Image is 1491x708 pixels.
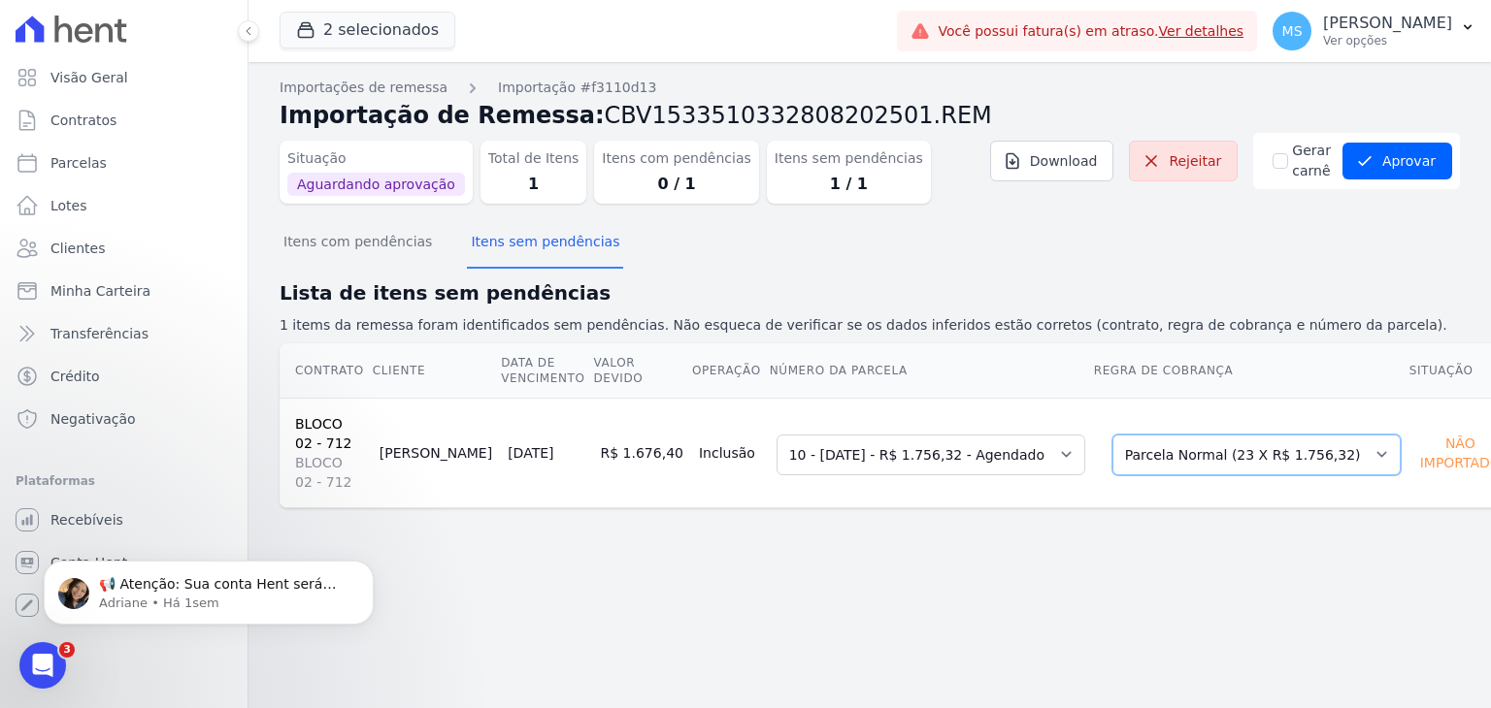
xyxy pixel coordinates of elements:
[59,642,75,658] span: 3
[280,315,1460,336] p: 1 items da remessa foram identificados sem pendências. Não esqueca de verificar se os dados infer...
[498,78,656,98] a: Importação #f3110d13
[593,343,691,399] th: Valor devido
[769,343,1093,399] th: Número da Parcela
[372,343,500,399] th: Cliente
[50,409,136,429] span: Negativação
[280,343,372,399] th: Contrato
[50,367,100,386] span: Crédito
[691,343,769,399] th: Operação
[8,400,240,438] a: Negativação
[8,272,240,310] a: Minha Carteira
[280,78,1460,98] nav: Breadcrumb
[50,153,107,173] span: Parcelas
[8,144,240,182] a: Parcelas
[8,500,240,539] a: Recebíveis
[593,398,691,507] td: R$ 1.676,40
[280,12,455,48] button: 2 selecionados
[280,218,436,269] button: Itens com pendências
[488,148,580,169] dt: Total de Itens
[372,398,500,507] td: [PERSON_NAME]
[1323,33,1452,48] p: Ver opções
[50,324,149,343] span: Transferências
[295,453,364,492] span: BLOCO 02 - 712
[280,98,1460,133] h2: Importação de Remessa:
[8,186,240,225] a: Lotes
[295,416,352,451] a: BLOCO 02 - 712
[1159,23,1244,39] a: Ver detalhes
[775,173,923,196] dd: 1 / 1
[775,148,923,169] dt: Itens sem pendências
[287,148,465,169] dt: Situação
[16,469,232,493] div: Plataformas
[1323,14,1452,33] p: [PERSON_NAME]
[691,398,769,507] td: Inclusão
[500,398,592,507] td: [DATE]
[50,281,150,301] span: Minha Carteira
[280,78,447,98] a: Importações de remessa
[8,314,240,353] a: Transferências
[938,21,1243,42] span: Você possui fatura(s) em atraso.
[50,68,128,87] span: Visão Geral
[1282,24,1303,38] span: MS
[990,141,1114,181] a: Download
[8,229,240,268] a: Clientes
[15,520,403,656] iframe: Intercom notifications mensagem
[602,148,750,169] dt: Itens com pendências
[287,173,465,196] span: Aguardando aprovação
[1093,343,1408,399] th: Regra de Cobrança
[50,239,105,258] span: Clientes
[280,278,1460,307] h2: Lista de itens sem pendências
[50,510,123,530] span: Recebíveis
[602,173,750,196] dd: 0 / 1
[500,343,592,399] th: Data de Vencimento
[488,173,580,196] dd: 1
[1257,4,1491,58] button: MS [PERSON_NAME] Ver opções
[50,111,116,130] span: Contratos
[8,357,240,396] a: Crédito
[8,543,240,582] a: Conta Hent
[8,101,240,140] a: Contratos
[467,218,623,269] button: Itens sem pendências
[1292,141,1331,181] label: Gerar carnê
[605,102,992,129] span: CBV1533510332808202501.REM
[50,196,87,215] span: Lotes
[19,642,66,689] iframe: Intercom live chat
[1129,141,1238,181] a: Rejeitar
[1342,143,1452,179] button: Aprovar
[8,58,240,97] a: Visão Geral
